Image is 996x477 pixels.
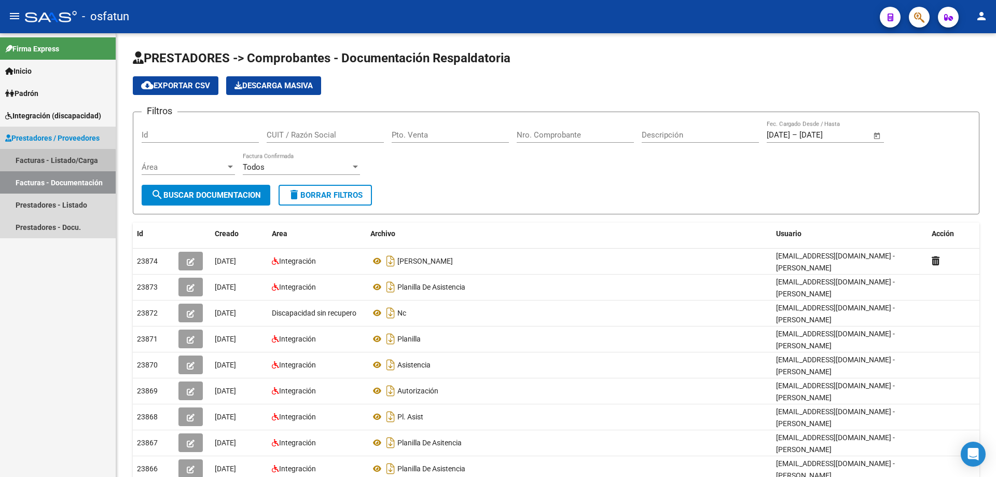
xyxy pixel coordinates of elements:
[215,257,236,265] span: [DATE]
[776,407,895,428] span: [EMAIL_ADDRESS][DOMAIN_NAME] - [PERSON_NAME]
[279,387,316,395] span: Integración
[215,283,236,291] span: [DATE]
[215,439,236,447] span: [DATE]
[5,132,100,144] span: Prestadores / Proveedores
[872,130,883,142] button: Open calendar
[272,309,356,317] span: Discapacidad sin recupero
[288,190,363,200] span: Borrar Filtros
[279,257,316,265] span: Integración
[370,229,395,238] span: Archivo
[384,357,397,373] i: Descargar documento
[288,188,300,201] mat-icon: delete
[133,223,174,245] datatable-header-cell: Id
[279,283,316,291] span: Integración
[799,130,850,140] input: Fecha fin
[137,309,158,317] span: 23872
[133,76,218,95] button: Exportar CSV
[133,51,510,65] span: PRESTADORES -> Comprobantes - Documentación Respaldatoria
[234,81,313,90] span: Descarga Masiva
[776,304,895,324] span: [EMAIL_ADDRESS][DOMAIN_NAME] - [PERSON_NAME]
[772,223,928,245] datatable-header-cell: Usuario
[137,361,158,369] span: 23870
[215,309,236,317] span: [DATE]
[384,408,397,425] i: Descargar documento
[384,383,397,399] i: Descargar documento
[142,104,177,118] h3: Filtros
[5,65,32,77] span: Inicio
[384,305,397,321] i: Descargar documento
[141,81,210,90] span: Exportar CSV
[141,79,154,91] mat-icon: cloud_download
[226,76,321,95] app-download-masive: Descarga masiva de comprobantes (adjuntos)
[279,413,316,421] span: Integración
[776,252,895,272] span: [EMAIL_ADDRESS][DOMAIN_NAME] - [PERSON_NAME]
[279,185,372,206] button: Borrar Filtros
[279,439,316,447] span: Integración
[142,185,270,206] button: Buscar Documentacion
[975,10,988,22] mat-icon: person
[397,465,465,473] span: Planilla De Asistencia
[384,253,397,269] i: Descargar documento
[5,88,38,99] span: Padrón
[767,130,790,140] input: Fecha inicio
[137,283,158,291] span: 23873
[397,413,423,421] span: Pl. Asist
[151,190,261,200] span: Buscar Documentacion
[243,162,265,172] span: Todos
[776,330,895,350] span: [EMAIL_ADDRESS][DOMAIN_NAME] - [PERSON_NAME]
[137,439,158,447] span: 23867
[366,223,772,245] datatable-header-cell: Archivo
[928,223,979,245] datatable-header-cell: Acción
[137,413,158,421] span: 23868
[137,465,158,473] span: 23866
[384,279,397,295] i: Descargar documento
[792,130,797,140] span: –
[137,229,143,238] span: Id
[215,361,236,369] span: [DATE]
[384,434,397,451] i: Descargar documento
[142,162,226,172] span: Área
[151,188,163,201] mat-icon: search
[137,387,158,395] span: 23869
[215,229,239,238] span: Creado
[397,257,453,265] span: [PERSON_NAME]
[397,439,462,447] span: Planilla De Asitencia
[226,76,321,95] button: Descarga Masiva
[932,229,954,238] span: Acción
[279,335,316,343] span: Integración
[5,43,59,54] span: Firma Express
[397,387,438,395] span: Autorización
[776,356,895,376] span: [EMAIL_ADDRESS][DOMAIN_NAME] - [PERSON_NAME]
[137,257,158,265] span: 23874
[5,110,101,121] span: Integración (discapacidad)
[384,460,397,477] i: Descargar documento
[397,335,421,343] span: Planilla
[384,331,397,347] i: Descargar documento
[268,223,366,245] datatable-header-cell: Area
[776,278,895,298] span: [EMAIL_ADDRESS][DOMAIN_NAME] - [PERSON_NAME]
[215,465,236,473] span: [DATE]
[961,442,986,467] div: Open Intercom Messenger
[397,283,465,291] span: Planilla De Asistencia
[215,413,236,421] span: [DATE]
[272,229,287,238] span: Area
[211,223,268,245] datatable-header-cell: Creado
[279,465,316,473] span: Integración
[776,229,801,238] span: Usuario
[776,381,895,402] span: [EMAIL_ADDRESS][DOMAIN_NAME] - [PERSON_NAME]
[215,335,236,343] span: [DATE]
[397,309,406,317] span: Nc
[8,10,21,22] mat-icon: menu
[397,361,431,369] span: Asistencia
[279,361,316,369] span: Integración
[776,433,895,454] span: [EMAIL_ADDRESS][DOMAIN_NAME] - [PERSON_NAME]
[215,387,236,395] span: [DATE]
[82,5,129,28] span: - osfatun
[137,335,158,343] span: 23871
